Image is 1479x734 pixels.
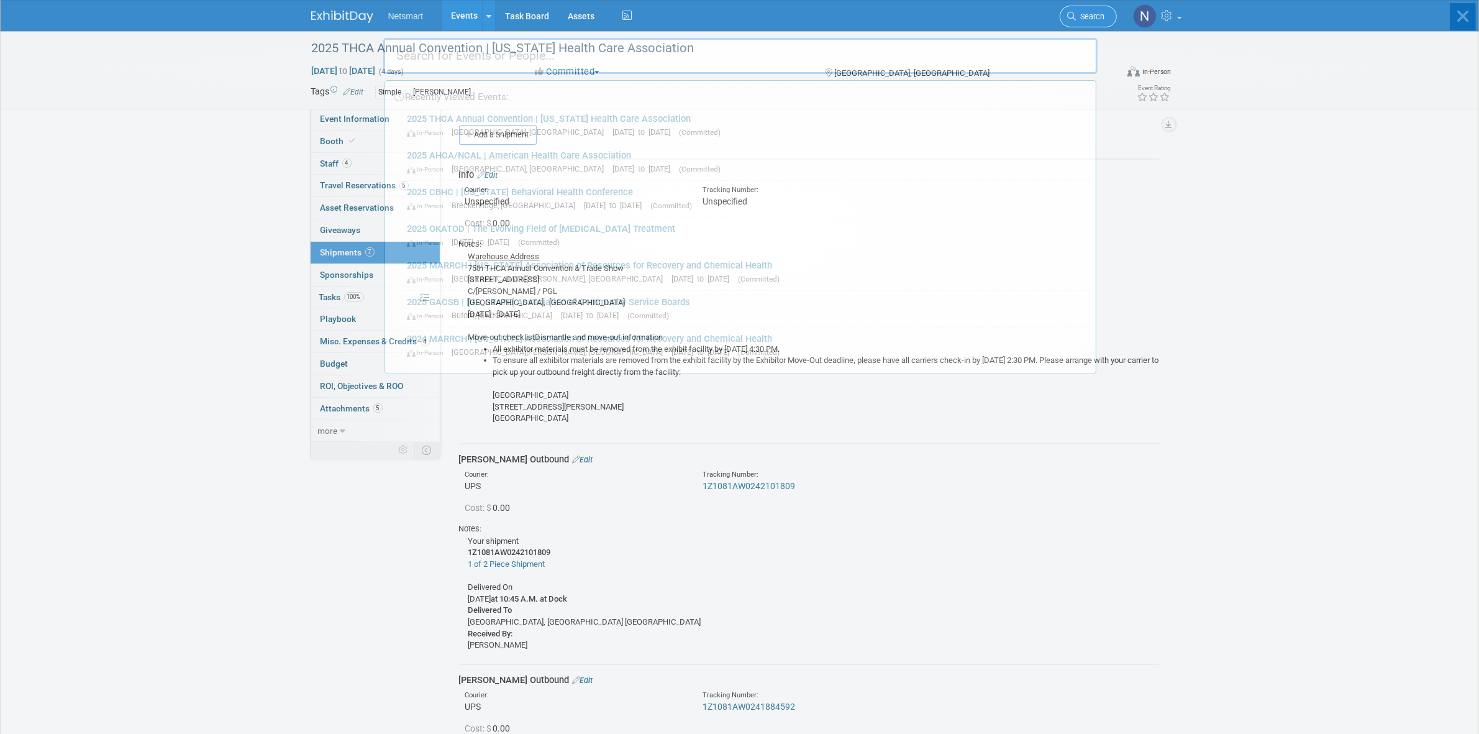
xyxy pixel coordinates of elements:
span: (Committed) [650,201,692,210]
span: [GEOGRAPHIC_DATA][PERSON_NAME], [GEOGRAPHIC_DATA] [452,274,669,283]
span: [DATE] to [DATE] [561,311,625,320]
a: 2025 THCA Annual Convention | [US_STATE] Health Care Association In-Person [GEOGRAPHIC_DATA], [GE... [401,108,1090,144]
span: In-Person [407,129,449,137]
span: Breckenridge, [GEOGRAPHIC_DATA] [452,201,581,210]
span: (Committed) [679,128,721,137]
span: (Committed) [738,275,780,283]
div: Recently Viewed Events: [391,81,1090,108]
a: 2025 OKATOD | The Evolving Field of [MEDICAL_DATA] Treatment In-Person [DATE] to [DATE] (Committed) [401,218,1090,254]
span: In-Person [407,312,449,320]
a: 2024 MARRCH | [US_STATE] Association of Resources for Recovery and Chemical Health In-Person [GEO... [401,328,1090,364]
span: In-Person [407,202,449,210]
span: [DATE] to [DATE] [612,127,676,137]
span: [DATE] to [DATE] [671,347,735,357]
span: [DATE] to [DATE] [671,274,735,283]
span: [DATE] to [DATE] [452,237,516,247]
span: (Committed) [679,165,721,173]
a: 2025 MARRCH | [US_STATE] Association of Resources for Recovery and Chemical Health In-Person [GEO... [401,254,1090,290]
span: (Committed) [738,348,780,357]
span: In-Person [407,349,449,357]
span: Buford, [GEOGRAPHIC_DATA] [452,311,558,320]
span: In-Person [407,165,449,173]
a: 2025 CBHC | [US_STATE] Behavioral Health Conference In-Person Breckenridge, [GEOGRAPHIC_DATA] [DA... [401,181,1090,217]
a: 2025 GACSB | [US_STATE] Association of Community Service Boards In-Person Buford, [GEOGRAPHIC_DAT... [401,291,1090,327]
input: Search for Events or People... [383,38,1098,74]
span: (Committed) [518,238,560,247]
span: In-Person [407,275,449,283]
span: [GEOGRAPHIC_DATA], [GEOGRAPHIC_DATA] [452,164,610,173]
span: [DATE] to [DATE] [612,164,676,173]
span: [DATE] to [DATE] [584,201,648,210]
a: 2025 AHCA/NCAL | American Health Care Association In-Person [GEOGRAPHIC_DATA], [GEOGRAPHIC_DATA] ... [401,144,1090,180]
span: [GEOGRAPHIC_DATA][PERSON_NAME], [GEOGRAPHIC_DATA] [452,347,669,357]
span: [GEOGRAPHIC_DATA], [GEOGRAPHIC_DATA] [452,127,610,137]
span: In-Person [407,239,449,247]
span: (Committed) [627,311,669,320]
